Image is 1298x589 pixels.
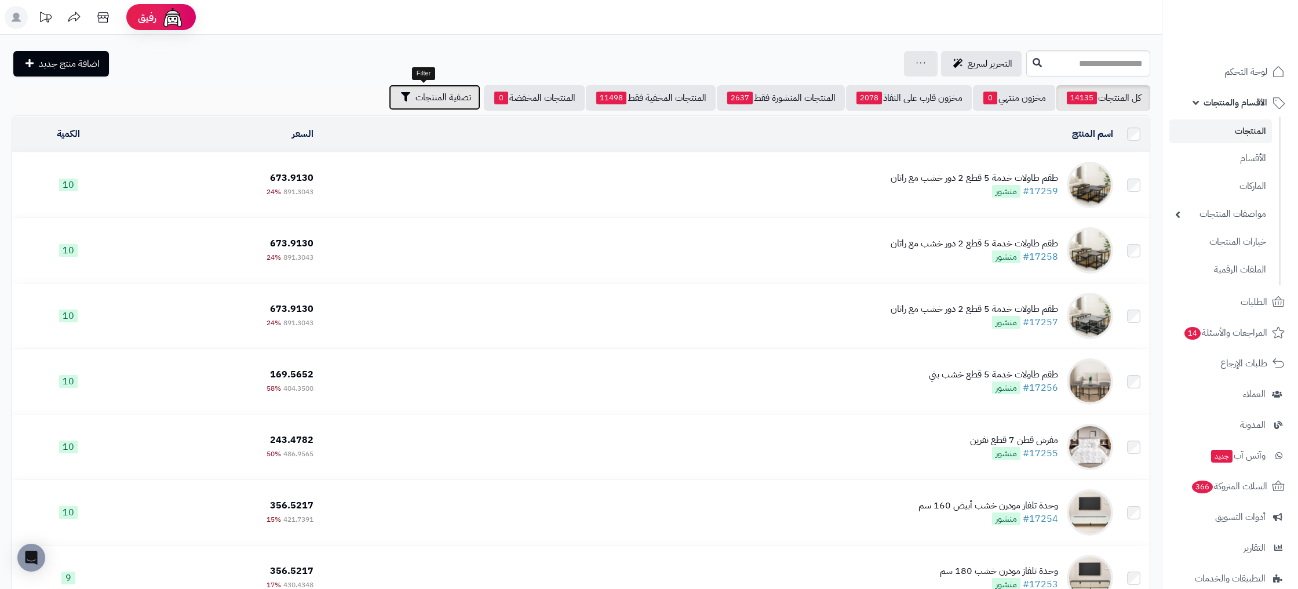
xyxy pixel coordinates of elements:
div: طقم طاولات خدمة 5 قطع 2 دور خشب مع راتان [891,303,1058,316]
a: مواصفات المنتجات [1169,202,1272,227]
span: 421.7391 [283,514,313,525]
div: وحدة تلفاز مودرن خشب 180 سم [940,565,1058,578]
div: وحدة تلفاز مودرن خشب أبيض 160 سم [918,499,1058,512]
span: تصفية المنتجات [415,90,471,104]
a: #17258 [1023,250,1058,264]
a: #17254 [1023,512,1058,526]
a: #17256 [1023,381,1058,395]
a: مخزون منتهي0 [973,85,1055,111]
a: #17257 [1023,315,1058,329]
span: 169.5652 [270,368,313,381]
span: 24% [267,252,281,263]
span: 10 [59,441,78,453]
span: 10 [59,179,78,191]
span: 15% [267,514,281,525]
span: التحرير لسريع [968,57,1012,71]
a: #17259 [1023,184,1058,198]
span: 10 [59,244,78,257]
span: 356.5217 [270,499,313,512]
div: طقم طاولات خدمة 5 قطع 2 دور خشب مع راتان [891,237,1058,250]
span: 58% [267,383,281,394]
span: 243.4782 [270,433,313,447]
span: العملاء [1243,386,1266,402]
span: 14135 [1067,92,1097,104]
span: 11498 [596,92,626,104]
span: 50% [267,449,281,459]
span: 0 [983,92,997,104]
span: التقارير [1244,540,1266,556]
span: المراجعات والأسئلة [1183,325,1267,341]
span: منشور [992,250,1020,263]
a: المنتجات المخفضة0 [484,85,585,111]
span: المدونة [1240,417,1266,433]
span: أدوات التسويق [1215,509,1266,525]
a: كل المنتجات14135 [1056,85,1150,111]
a: المدونة [1169,411,1291,439]
span: منشور [992,381,1020,394]
span: 891.3043 [283,187,313,197]
div: طقم طاولات خدمة 5 قطع 2 دور خشب مع راتان [891,172,1058,185]
a: الكمية [57,127,80,141]
a: طلبات الإرجاع [1169,350,1291,377]
span: الأقسام والمنتجات [1204,94,1267,111]
span: اضافة منتج جديد [39,57,100,71]
a: التقارير [1169,534,1291,562]
a: العملاء [1169,380,1291,408]
span: 9 [61,572,75,584]
span: جديد [1211,450,1233,463]
a: أدوات التسويق [1169,503,1291,531]
a: المنتجات المنشورة فقط2637 [717,85,845,111]
a: السعر [292,127,313,141]
span: الطلبات [1241,294,1267,310]
a: الطلبات [1169,288,1291,316]
a: السلات المتروكة366 [1169,472,1291,500]
span: 356.5217 [270,564,313,578]
span: 10 [59,310,78,322]
span: طلبات الإرجاع [1220,355,1267,372]
a: المنتجات المخفية فقط11498 [586,85,716,111]
img: طقم طاولات خدمة 5 قطع 2 دور خشب مع راتان [1067,227,1113,274]
span: 24% [267,187,281,197]
span: 673.9130 [270,171,313,185]
span: 0 [494,92,508,104]
span: 10 [59,375,78,388]
img: طقم طاولات خدمة 5 قطع 2 دور خشب مع راتان [1067,162,1113,208]
span: وآتس آب [1210,448,1266,464]
span: منشور [992,316,1020,329]
div: Open Intercom Messenger [17,544,45,572]
span: التطبيقات والخدمات [1195,570,1266,587]
span: 891.3043 [283,318,313,328]
img: مفرش قطن 7 قطع نفرين [1067,424,1113,470]
a: اضافة منتج جديد [13,51,109,77]
span: منشور [992,512,1020,525]
a: الأقسام [1169,146,1272,171]
span: منشور [992,185,1020,198]
span: رفيق [138,10,156,24]
span: 486.9565 [283,449,313,459]
span: 2637 [727,92,753,104]
img: طقم طاولات خدمة 5 قطع 2 دور خشب مع راتان [1067,293,1113,339]
a: المنتجات [1169,119,1272,143]
span: 673.9130 [270,302,313,316]
span: 24% [267,318,281,328]
a: مخزون قارب على النفاذ2078 [846,85,972,111]
a: وآتس آبجديد [1169,442,1291,470]
div: مفرش قطن 7 قطع نفرين [970,434,1058,447]
a: المراجعات والأسئلة14 [1169,319,1291,347]
div: Filter [412,67,435,80]
span: 673.9130 [270,237,313,250]
a: الماركات [1169,174,1272,199]
span: السلات المتروكة [1191,478,1267,495]
a: #17255 [1023,446,1058,460]
a: التحرير لسريع [941,51,1022,77]
span: 14 [1184,327,1201,340]
a: لوحة التحكم [1169,58,1291,86]
a: خيارات المنتجات [1169,230,1272,254]
a: اسم المنتج [1072,127,1113,141]
img: طقم طاولات خدمة 5 قطع خشب بني [1067,358,1113,405]
div: طقم طاولات خدمة 5 قطع خشب بني [929,368,1058,381]
span: 891.3043 [283,252,313,263]
span: منشور [992,447,1020,460]
a: الملفات الرقمية [1169,257,1272,282]
img: ai-face.png [161,6,184,29]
